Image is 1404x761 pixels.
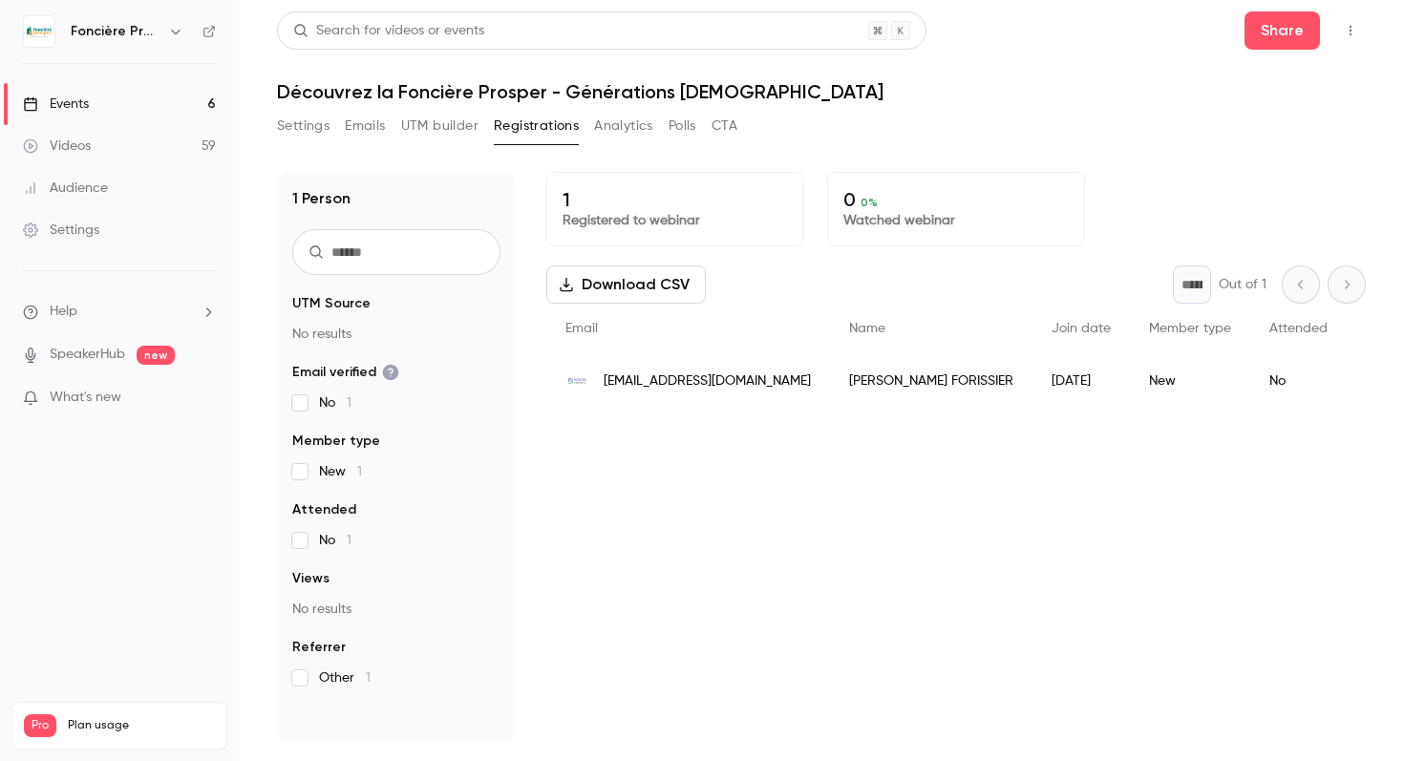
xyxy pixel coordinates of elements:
p: Registered to webinar [563,211,788,230]
div: New [1130,354,1250,408]
span: [EMAIL_ADDRESS][DOMAIN_NAME] [604,371,811,391]
span: 1 [357,465,362,478]
span: No [319,531,351,550]
button: Share [1244,11,1320,50]
button: UTM builder [401,111,479,141]
img: Foncière Prosper [24,16,54,47]
span: Email [565,322,598,335]
span: Referrer [292,638,346,657]
span: Name [849,322,885,335]
div: [PERSON_NAME] FORISSIER [830,354,1032,408]
p: Out of 1 [1219,275,1266,294]
p: No results [292,325,500,344]
h1: Découvrez la Foncière Prosper - Générations [DEMOGRAPHIC_DATA] [277,80,1366,103]
span: Pro [24,714,56,737]
a: SpeakerHub [50,345,125,365]
button: CTA [712,111,737,141]
span: 1 [366,671,371,685]
span: Member type [292,432,380,451]
section: facet-groups [292,294,500,687]
button: Settings [277,111,330,141]
button: Analytics [594,111,653,141]
span: No [319,393,351,412]
button: Polls [669,111,696,141]
span: Help [50,302,77,322]
div: Events [23,95,89,114]
span: Email verified [292,363,399,382]
button: Download CSV [546,265,706,304]
button: Emails [345,111,385,141]
div: Settings [23,221,99,240]
div: [DATE] [1032,354,1130,408]
span: Other [319,668,371,687]
div: No [1250,354,1347,408]
p: No results [292,600,500,619]
div: Videos [23,137,91,156]
span: Member type [1149,322,1231,335]
span: 1 [347,534,351,547]
img: socoa-conseil.fr [565,370,588,392]
div: Audience [23,179,108,198]
span: new [137,346,175,365]
button: Registrations [494,111,579,141]
iframe: Noticeable Trigger [193,390,216,407]
p: 0 [843,188,1069,211]
span: Join date [1052,322,1111,335]
h6: Foncière Prosper [71,22,160,41]
span: New [319,462,362,481]
span: Attended [1269,322,1328,335]
span: Views [292,569,330,588]
span: What's new [50,388,121,408]
span: Plan usage [68,718,215,733]
span: 1 [347,396,351,410]
h1: 1 Person [292,187,351,210]
p: Watched webinar [843,211,1069,230]
span: 0 % [861,196,878,209]
li: help-dropdown-opener [23,302,216,322]
p: 1 [563,188,788,211]
span: UTM Source [292,294,371,313]
div: Search for videos or events [293,21,484,41]
span: Attended [292,500,356,519]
